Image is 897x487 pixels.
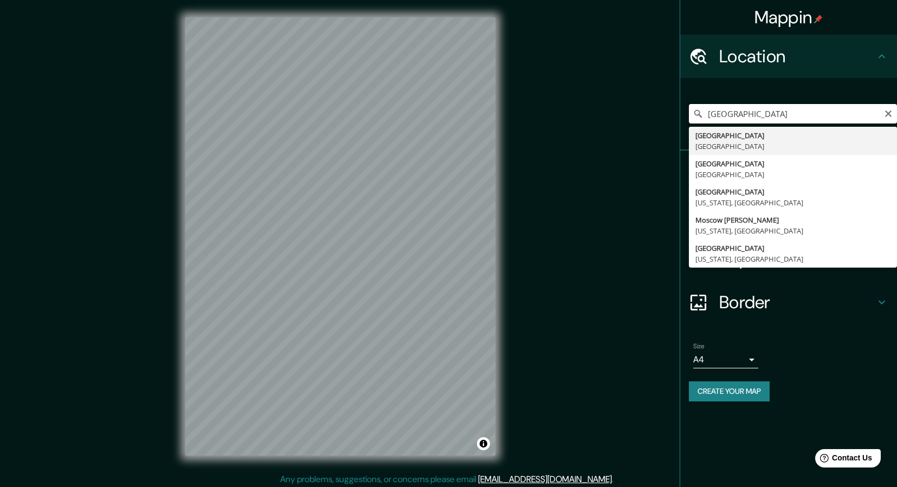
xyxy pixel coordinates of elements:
div: . [614,473,615,486]
div: Border [680,281,897,324]
div: . [615,473,617,486]
button: Toggle attribution [477,437,490,450]
div: Pins [680,151,897,194]
p: Any problems, suggestions, or concerns please email . [280,473,614,486]
a: [EMAIL_ADDRESS][DOMAIN_NAME] [478,473,612,485]
h4: Border [719,291,875,313]
div: [US_STATE], [GEOGRAPHIC_DATA] [695,254,890,264]
div: A4 [693,351,758,368]
h4: Mappin [754,7,823,28]
label: Size [693,342,705,351]
div: [GEOGRAPHIC_DATA] [695,169,890,180]
div: [GEOGRAPHIC_DATA] [695,243,890,254]
div: Moscow [PERSON_NAME] [695,215,890,225]
div: [GEOGRAPHIC_DATA] [695,158,890,169]
h4: Layout [719,248,875,270]
div: Layout [680,237,897,281]
img: pin-icon.png [814,15,823,23]
div: [GEOGRAPHIC_DATA] [695,141,890,152]
canvas: Map [185,17,495,456]
div: [GEOGRAPHIC_DATA] [695,130,890,141]
div: Location [680,35,897,78]
button: Create your map [689,381,770,401]
h4: Location [719,46,875,67]
iframe: Help widget launcher [801,445,885,475]
button: Clear [884,108,893,118]
div: [US_STATE], [GEOGRAPHIC_DATA] [695,225,890,236]
input: Pick your city or area [689,104,897,124]
div: Style [680,194,897,237]
div: [US_STATE], [GEOGRAPHIC_DATA] [695,197,890,208]
div: [GEOGRAPHIC_DATA] [695,186,890,197]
